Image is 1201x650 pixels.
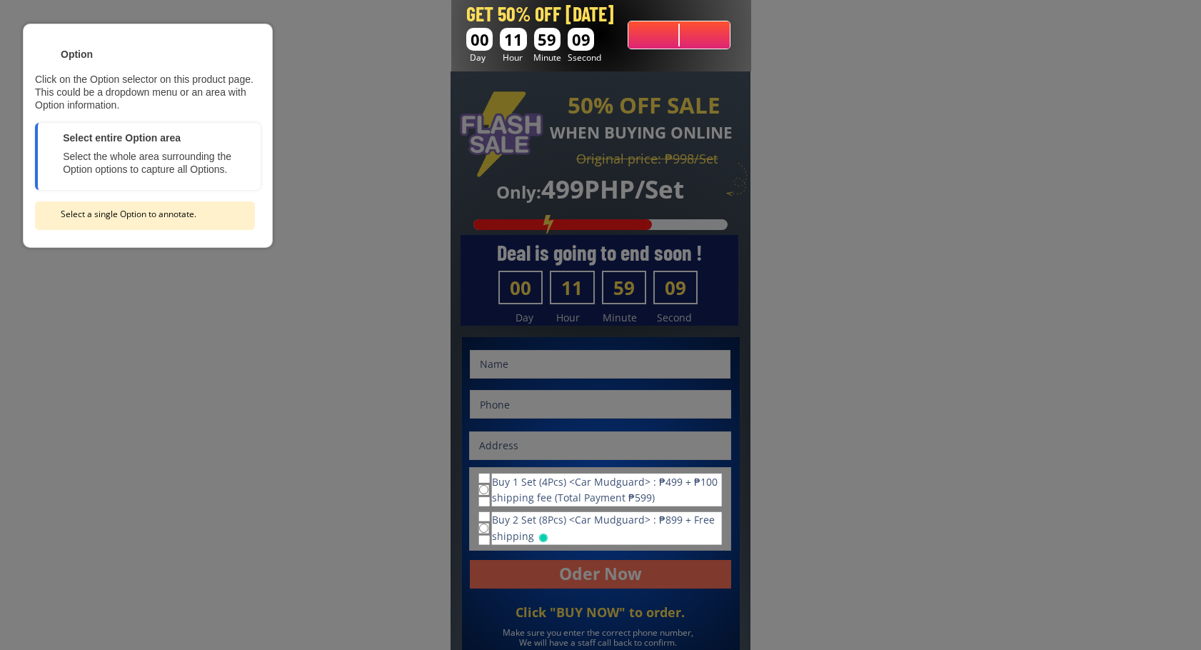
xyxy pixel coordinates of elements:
[35,73,261,111] div: Click on the Option selector on this product page. This could be a dropdown menu or an area with ...
[63,150,252,176] div: Select the whole area surrounding the Option options to capture all Options.
[61,48,93,61] div: Option
[63,131,181,144] div: Select entire Option area
[61,210,196,219] div: Select a single Option to annotate.
[470,51,755,64] div: Day Hour Minute Ssecond
[35,44,49,64] div: <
